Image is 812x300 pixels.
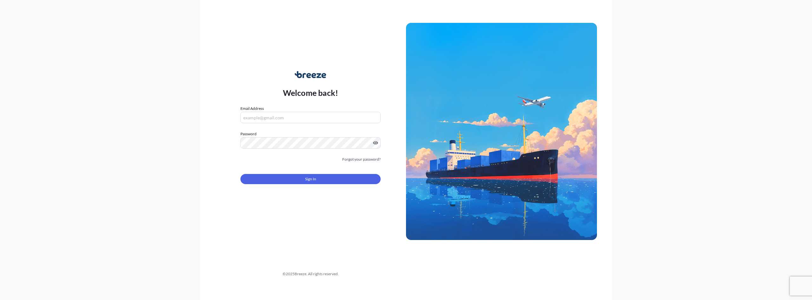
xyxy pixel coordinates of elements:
input: example@gmail.com [240,112,381,123]
div: © 2025 Breeze. All rights reserved. [215,271,406,277]
p: Welcome back! [283,88,338,98]
img: Ship illustration [406,23,597,240]
label: Email Address [240,105,264,112]
label: Password [240,131,381,137]
span: Sign In [305,176,316,182]
button: Show password [373,140,378,145]
a: Forgot your password? [342,156,381,163]
button: Sign In [240,174,381,184]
